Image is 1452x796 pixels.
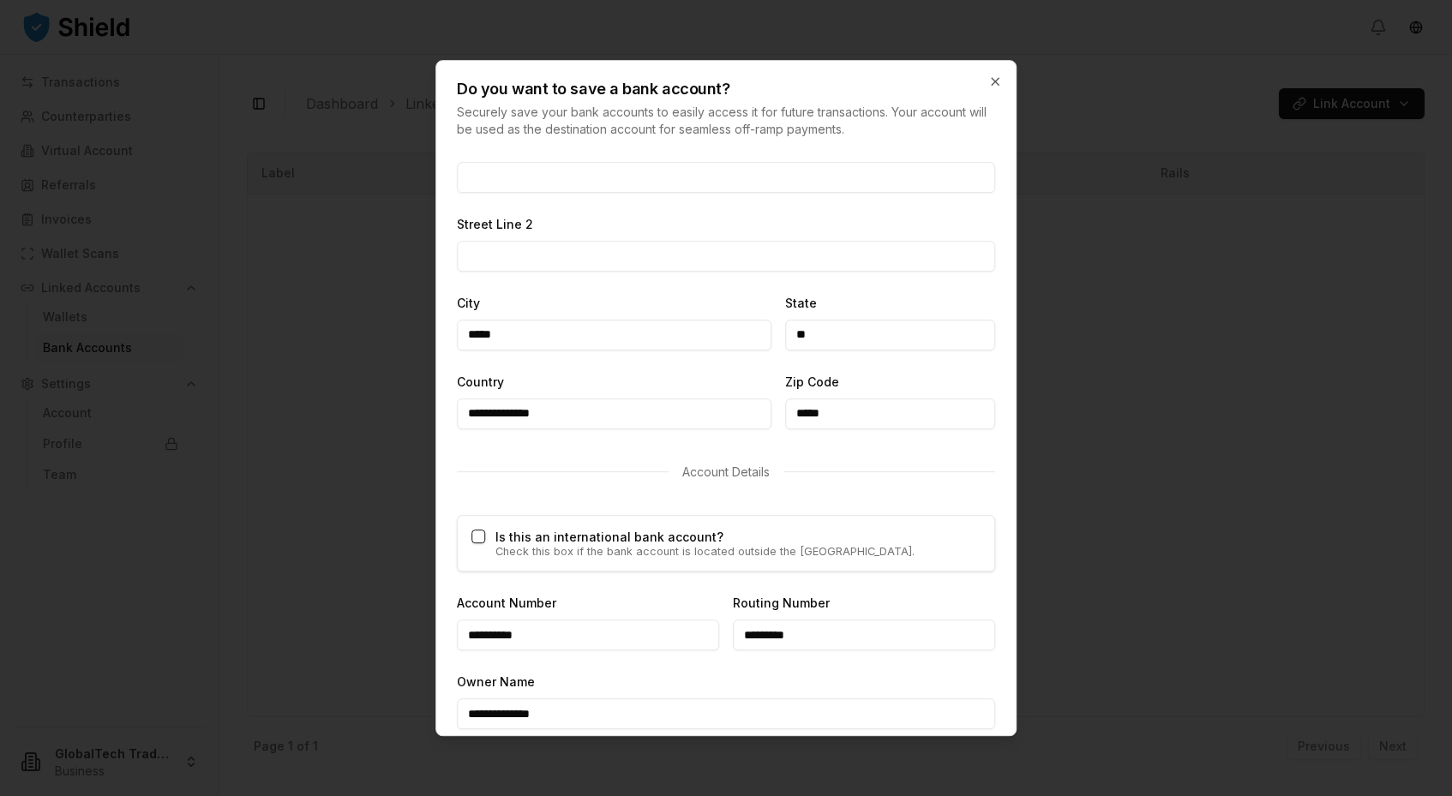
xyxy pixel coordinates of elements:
[457,104,995,138] p: Securely save your bank accounts to easily access it for future transactions. Your account will b...
[682,464,770,481] p: Account Details
[457,296,480,310] label: City
[457,374,504,389] label: Country
[785,374,839,389] label: Zip Code
[457,217,533,231] label: Street Line 2
[457,81,995,97] h2: Do you want to save a bank account?
[733,596,830,611] label: Routing Number
[785,296,817,310] label: State
[495,530,723,544] label: Is this an international bank account?
[457,675,535,690] label: Owner Name
[495,547,915,558] p: Check this box if the bank account is located outside the [GEOGRAPHIC_DATA].
[457,596,556,611] label: Account Number
[457,138,531,153] label: Street Line 1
